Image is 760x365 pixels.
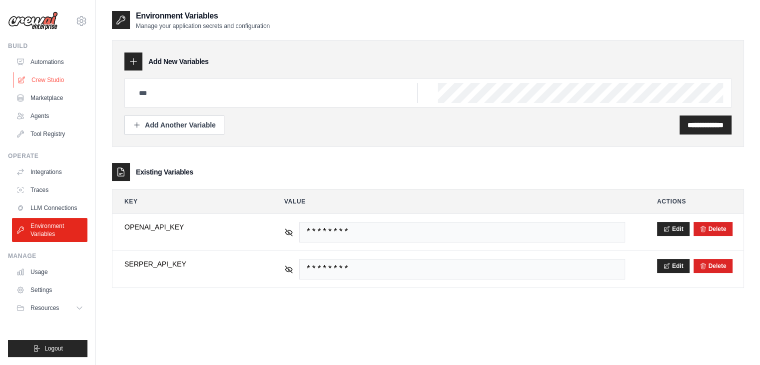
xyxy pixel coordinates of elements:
h3: Add New Variables [148,56,209,66]
div: Add Another Variable [133,120,216,130]
a: Settings [12,282,87,298]
h3: Existing Variables [136,167,193,177]
div: Operate [8,152,87,160]
span: OPENAI_API_KEY [124,222,252,232]
span: Resources [30,304,59,312]
button: Edit [657,259,690,273]
a: Traces [12,182,87,198]
a: Usage [12,264,87,280]
p: Manage your application secrets and configuration [136,22,270,30]
a: Integrations [12,164,87,180]
img: Logo [8,11,58,30]
span: SERPER_API_KEY [124,259,252,269]
div: Build [8,42,87,50]
h2: Environment Variables [136,10,270,22]
a: Tool Registry [12,126,87,142]
button: Resources [12,300,87,316]
a: LLM Connections [12,200,87,216]
button: Edit [657,222,690,236]
button: Delete [700,225,727,233]
button: Logout [8,340,87,357]
span: Logout [44,344,63,352]
button: Delete [700,262,727,270]
button: Add Another Variable [124,115,224,134]
a: Automations [12,54,87,70]
th: Actions [645,189,744,213]
a: Environment Variables [12,218,87,242]
div: Manage [8,252,87,260]
a: Marketplace [12,90,87,106]
th: Key [112,189,264,213]
a: Agents [12,108,87,124]
a: Crew Studio [13,72,88,88]
th: Value [272,189,637,213]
